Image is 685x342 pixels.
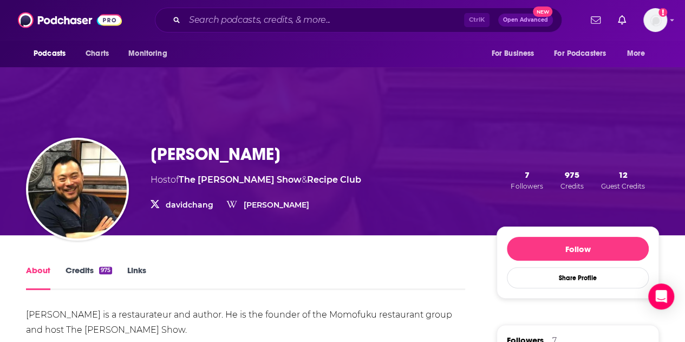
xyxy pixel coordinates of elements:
[28,140,127,238] img: Dave Chang
[18,10,122,30] img: Podchaser - Follow, Share and Rate Podcasts
[619,43,659,64] button: open menu
[507,169,546,191] button: 7Followers
[26,309,454,335] div: [PERSON_NAME] is a restaurateur and author. He is the founder of the Momofuku restaurant group an...
[511,182,543,190] span: Followers
[618,170,628,180] span: 12
[507,237,649,261] button: Follow
[658,8,667,17] svg: Add a profile image
[598,169,648,191] button: 12Guest Credits
[565,170,579,180] span: 975
[614,11,630,29] a: Show notifications dropdown
[601,182,645,190] span: Guest Credits
[302,175,307,185] span: &
[484,43,547,64] button: open menu
[26,265,50,290] a: About
[179,175,302,185] a: The Dave Chang Show
[128,46,167,61] span: Monitoring
[151,144,280,165] h1: [PERSON_NAME]
[560,182,584,190] span: Credits
[627,46,645,61] span: More
[507,267,649,288] button: Share Profile
[648,283,674,309] div: Open Intercom Messenger
[557,169,587,191] button: 975Credits
[554,46,606,61] span: For Podcasters
[643,8,667,32] img: User Profile
[99,267,112,274] div: 975
[503,17,548,23] span: Open Advanced
[643,8,667,32] span: Logged in as meg_reilly_edl
[166,200,213,210] a: davidchang
[244,200,309,210] a: [PERSON_NAME]
[171,175,302,185] span: of
[643,8,667,32] button: Show profile menu
[498,14,553,27] button: Open AdvancedNew
[121,43,181,64] button: open menu
[34,46,66,61] span: Podcasts
[491,46,534,61] span: For Business
[185,11,464,29] input: Search podcasts, credits, & more...
[533,7,552,17] span: New
[151,175,171,185] span: Host
[586,11,605,29] a: Show notifications dropdown
[547,43,622,64] button: open menu
[307,175,361,185] a: Recipe Club
[464,13,490,27] span: Ctrl K
[26,43,80,64] button: open menu
[127,265,146,290] a: Links
[155,8,562,33] div: Search podcasts, credits, & more...
[524,170,529,180] span: 7
[79,43,115,64] a: Charts
[66,265,112,290] a: Credits975
[86,46,109,61] span: Charts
